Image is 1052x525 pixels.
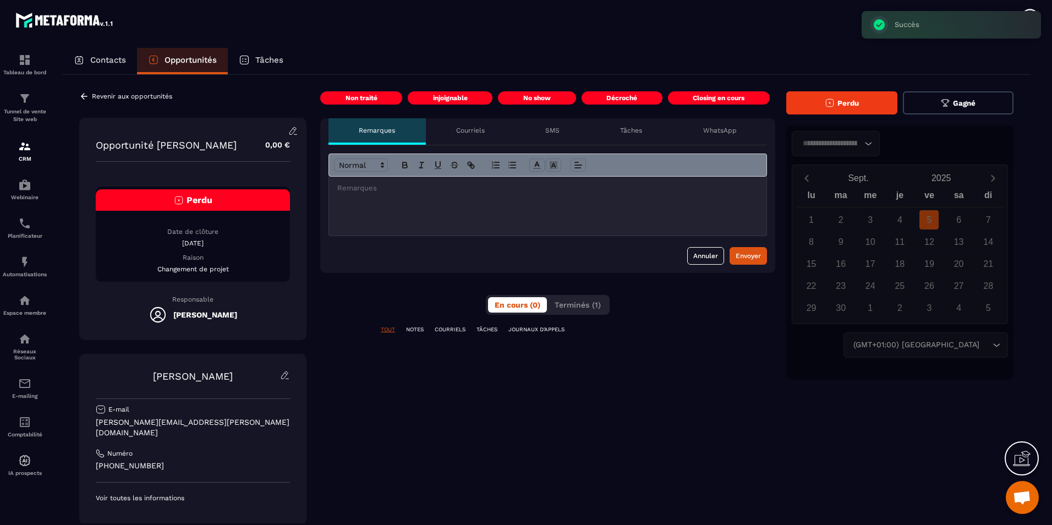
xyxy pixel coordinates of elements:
img: logo [15,10,114,30]
a: Opportunités [137,48,228,74]
p: Date de clôture [96,227,290,236]
p: Contacts [90,55,126,65]
p: [PERSON_NAME][EMAIL_ADDRESS][PERSON_NAME][DOMAIN_NAME] [96,417,290,438]
a: automationsautomationsAutomatisations [3,247,47,286]
img: automations [18,454,31,467]
img: accountant [18,415,31,429]
p: Tableau de bord [3,69,47,75]
p: injoignable [433,94,468,102]
p: Planificateur [3,233,47,239]
p: E-mailing [3,393,47,399]
p: [DATE] [96,239,290,248]
p: Opportunité [PERSON_NAME] [96,139,237,151]
p: Opportunités [165,55,217,65]
p: Numéro [107,449,133,458]
p: Voir toutes les informations [96,494,290,502]
p: E-mail [108,405,129,414]
a: Contacts [63,48,137,74]
img: social-network [18,332,31,346]
span: Terminés (1) [555,300,601,309]
p: COURRIELS [435,326,465,333]
img: scheduler [18,217,31,230]
p: Tunnel de vente Site web [3,108,47,123]
span: Perdu [187,195,212,205]
h5: [PERSON_NAME] [173,310,237,319]
span: En cours (0) [495,300,540,309]
a: Tâches [228,48,294,74]
p: Courriels [456,126,485,135]
p: Remarques [359,126,395,135]
a: schedulerschedulerPlanificateur [3,209,47,247]
p: Changement de projet [96,265,290,274]
p: Automatisations [3,271,47,277]
a: formationformationTableau de bord [3,45,47,84]
span: Perdu [837,99,859,107]
p: CRM [3,156,47,162]
p: TOUT [381,326,395,333]
p: Comptabilité [3,431,47,437]
button: En cours (0) [488,297,547,313]
p: NOTES [406,326,424,333]
img: formation [18,92,31,105]
a: [PERSON_NAME] [153,370,233,382]
p: Revenir aux opportunités [92,92,172,100]
p: Non traité [346,94,377,102]
p: JOURNAUX D'APPELS [508,326,565,333]
a: Ouvrir le chat [1006,481,1039,514]
button: Annuler [687,247,724,265]
p: Webinaire [3,194,47,200]
p: Espace membre [3,310,47,316]
p: IA prospects [3,470,47,476]
a: accountantaccountantComptabilité [3,407,47,446]
img: automations [18,294,31,307]
button: Terminés (1) [548,297,607,313]
img: automations [18,178,31,192]
a: social-networksocial-networkRéseaux Sociaux [3,324,47,369]
button: Perdu [786,91,897,114]
img: email [18,377,31,390]
a: emailemailE-mailing [3,369,47,407]
p: TÂCHES [476,326,497,333]
p: 0,00 € [254,134,290,156]
img: formation [18,140,31,153]
p: Tâches [255,55,283,65]
p: Réseaux Sociaux [3,348,47,360]
p: SMS [545,126,560,135]
div: Envoyer [736,250,761,261]
p: Tâches [620,126,642,135]
p: Décroché [606,94,637,102]
p: Responsable [96,296,290,303]
a: automationsautomationsEspace membre [3,286,47,324]
a: automationsautomationsWebinaire [3,170,47,209]
p: WhatsApp [703,126,737,135]
a: formationformationTunnel de vente Site web [3,84,47,132]
a: formationformationCRM [3,132,47,170]
img: automations [18,255,31,269]
p: [PHONE_NUMBER] [96,461,290,471]
span: Gagné [953,99,976,107]
button: Envoyer [730,247,767,265]
button: Gagné [903,91,1013,114]
img: formation [18,53,31,67]
p: Raison [96,253,290,262]
p: Closing en cours [693,94,744,102]
p: No show [523,94,551,102]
